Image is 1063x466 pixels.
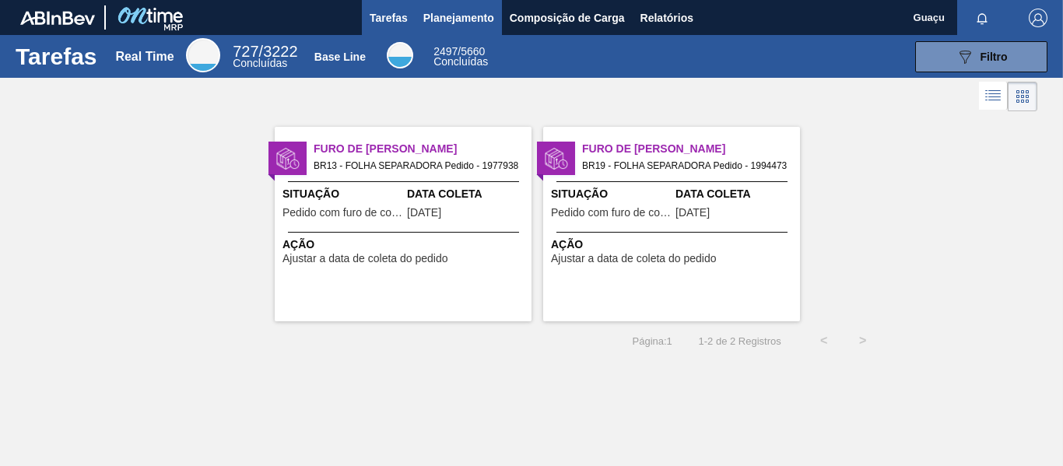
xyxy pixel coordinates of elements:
img: status [545,147,568,170]
span: Furo de Coleta [314,141,531,157]
span: 727 [233,43,258,60]
span: Filtro [981,51,1008,63]
button: > [844,321,882,360]
span: 31/07/2025 [407,207,441,219]
span: BR13 - FOLHA SEPARADORA Pedido - 1977938 [314,157,519,174]
div: Visão em Lista [979,82,1008,111]
span: Ação [282,237,528,253]
span: / 3222 [233,43,297,60]
div: Visão em Cards [1008,82,1037,111]
img: TNhmsLtSVTkK8tSr43FrP2fwEKptu5GPRR3wAAAABJRU5ErkJggg== [20,11,95,25]
span: Data Coleta [675,186,796,202]
img: status [276,147,300,170]
div: Real Time [186,38,220,72]
div: Base Line [314,51,366,63]
span: 2497 [433,45,458,58]
span: Situação [551,186,672,202]
span: 21/08/2025 [675,207,710,219]
h1: Tarefas [16,47,97,65]
span: Composição de Carga [510,9,625,27]
span: BR19 - FOLHA SEPARADORA Pedido - 1994473 [582,157,788,174]
span: Relatórios [640,9,693,27]
span: Pedido com furo de coleta [551,207,672,219]
span: Pedido com furo de coleta [282,207,403,219]
span: 1 - 2 de 2 Registros [696,335,781,347]
span: Ajustar a data de coleta do pedido [551,253,717,265]
span: Ajustar a data de coleta do pedido [282,253,448,265]
button: < [805,321,844,360]
button: Filtro [915,41,1047,72]
div: Base Line [433,47,488,67]
span: Planejamento [423,9,494,27]
div: Base Line [387,42,413,68]
span: Furo de Coleta [582,141,800,157]
span: Concluídas [233,57,287,69]
button: Notificações [957,7,1007,29]
span: Situação [282,186,403,202]
span: Data Coleta [407,186,528,202]
span: Ação [551,237,796,253]
div: Real Time [115,50,174,64]
div: Real Time [233,45,297,68]
img: Logout [1029,9,1047,27]
span: Página : 1 [633,335,672,347]
span: Concluídas [433,55,488,68]
span: Tarefas [370,9,408,27]
span: / 5660 [433,45,485,58]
